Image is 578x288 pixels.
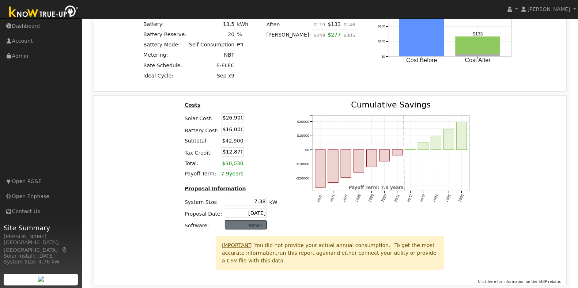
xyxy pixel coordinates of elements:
td: Total: [183,158,220,169]
td: $119 [312,19,326,30]
rect: onclick="" [456,37,500,54]
td: kWh [236,19,250,30]
rect: onclick="" [328,150,338,183]
button: None [225,220,267,230]
td: $249 [312,30,326,44]
text: 2028 [355,194,362,203]
td: years [220,168,245,179]
text: 2025 [316,194,323,203]
text: 2034 [432,194,439,203]
text: 2032 [406,194,413,203]
td: Software: [183,219,223,231]
span: Click here for information on the SGIP rebate. [478,280,562,284]
text: 2029 [367,194,375,203]
td: NBT [188,50,236,60]
text: Cumulative Savings [351,100,431,109]
text: $0 [305,148,309,152]
td: $30,030 [220,158,245,169]
text: -$20000 [296,176,309,180]
td: 13.5 [188,19,236,30]
div: Solar Install: [DATE] [4,252,78,260]
rect: onclick="" [341,150,351,178]
text: Payoff Term: 7.9 years [349,185,404,190]
rect: onclick="" [457,122,467,150]
td: After: [265,19,312,30]
td: Subtotal: [183,136,220,146]
div: System Size: 4.76 kW [4,258,78,266]
td: $42,900 [220,136,245,146]
td: Rate Schedule: [142,60,188,71]
span: 7.9 [221,171,229,177]
span: run this report again [277,250,330,256]
rect: onclick="" [379,150,390,162]
span: [PERSON_NAME] [528,6,570,12]
td: E-ELEC [188,60,236,71]
rect: onclick="" [354,150,364,173]
td: Payoff Term: [183,168,220,179]
rect: onclick="" [367,150,377,167]
div: [GEOGRAPHIC_DATA], [GEOGRAPHIC_DATA] [4,239,78,254]
div: [PERSON_NAME] [4,233,78,240]
td: Battery Cost: [183,124,220,136]
td: Ideal Cycle: [142,71,188,81]
td: kW [268,196,279,207]
td: System Size: [183,196,223,207]
text: 2027 [342,194,349,203]
rect: onclick="" [392,150,403,155]
text: 2031 [393,194,401,203]
rect: onclick="" [431,136,441,149]
td: % [236,30,250,40]
text: 2036 [458,194,465,203]
text: $0 [382,55,385,58]
rect: onclick="" [456,54,500,57]
rect: onclick="" [315,150,325,188]
rect: onclick="" [418,143,428,150]
text: $200 [378,25,385,29]
td: $305 [342,30,356,44]
img: Know True-Up [5,4,82,20]
td: Metering: [142,50,188,60]
text: -$10000 [296,162,309,166]
text: Cost Before [407,57,438,64]
td: Proposal Date: [183,207,223,219]
td: $146 [342,19,356,30]
text: 2026 [329,194,336,203]
td: Battery Mode: [142,40,188,50]
td: Tax Credit: [183,146,220,158]
u: Costs [185,102,201,108]
td: Battery Reserve: [142,30,188,40]
td: [PERSON_NAME]: [265,30,312,44]
text: 2035 [445,194,452,203]
div: : You did not provide your actual annual consumption. To get the most accurate information, and e... [216,236,444,270]
td: Self Consumption [188,40,236,50]
span: Sep x9 [217,73,234,79]
text: 2030 [380,194,388,203]
img: retrieve [38,276,44,282]
rect: onclick="" [444,129,454,149]
text: $20000 [297,120,309,124]
td: $133 [326,19,342,30]
text: 2033 [419,194,426,203]
span: Site Summary [4,223,78,233]
td: Solar Cost: [183,112,220,124]
text: Cost After [465,57,491,64]
u: IMPORTANT [222,242,251,248]
u: Proposal Information [185,186,246,192]
text: $10000 [297,133,309,137]
a: Map [61,247,68,253]
text: $133 [473,32,483,37]
td: 20 [188,30,236,40]
td: Battery: [142,19,188,30]
text: $100 [378,40,385,43]
td: $277 [326,30,342,44]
